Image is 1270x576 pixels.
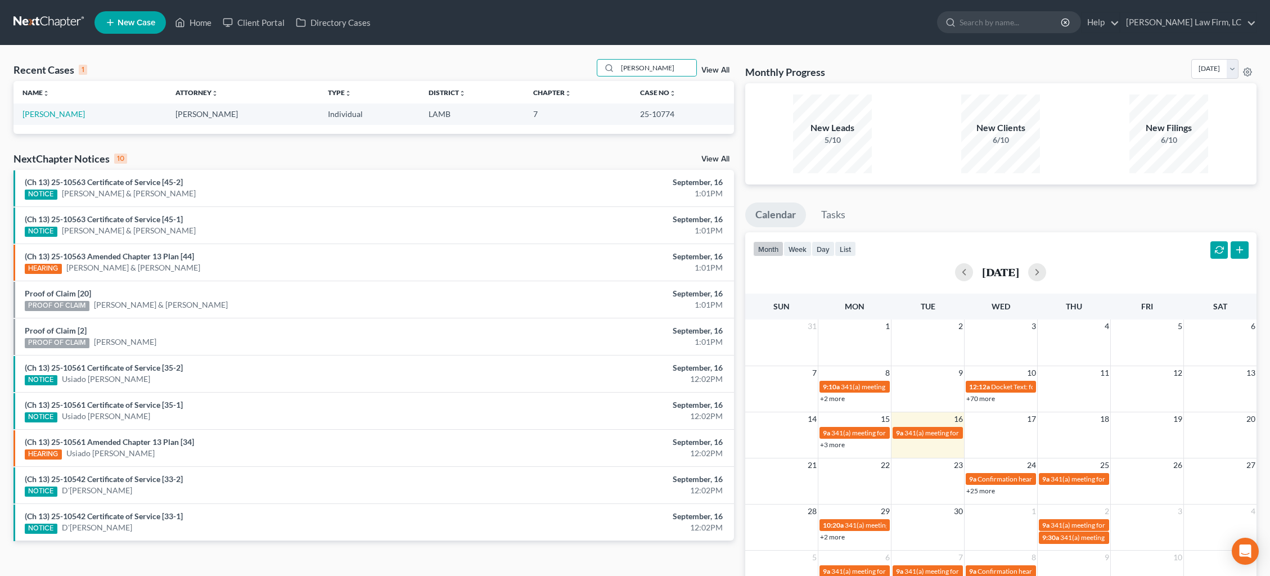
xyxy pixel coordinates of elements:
[896,567,903,575] span: 9a
[1104,319,1110,333] span: 4
[25,177,183,187] a: (Ch 13) 25-10563 Certificate of Service [45-2]
[823,429,830,437] span: 9a
[1172,551,1183,564] span: 10
[533,88,571,97] a: Chapterunfold_more
[669,90,676,97] i: unfold_more
[841,382,949,391] span: 341(a) meeting for [PERSON_NAME]
[498,188,723,199] div: 1:01PM
[1250,505,1257,518] span: 4
[820,440,845,449] a: +3 more
[25,338,89,348] div: PROOF OF CLAIM
[211,90,218,97] i: unfold_more
[904,429,1013,437] span: 341(a) meeting for [PERSON_NAME]
[845,301,864,311] span: Mon
[62,188,196,199] a: [PERSON_NAME] & [PERSON_NAME]
[807,319,818,333] span: 31
[13,152,127,165] div: NextChapter Notices
[880,505,891,518] span: 29
[1060,533,1169,542] span: 341(a) meeting for [PERSON_NAME]
[1030,505,1037,518] span: 1
[811,366,818,380] span: 7
[807,458,818,472] span: 21
[820,394,845,403] a: +2 more
[880,458,891,472] span: 22
[991,382,1092,391] span: Docket Text: for [PERSON_NAME]
[25,375,57,385] div: NOTICE
[966,394,995,403] a: +70 more
[793,121,872,134] div: New Leads
[25,511,183,521] a: (Ch 13) 25-10542 Certificate of Service [33-1]
[884,319,891,333] span: 1
[1051,521,1159,529] span: 341(a) meeting for [PERSON_NAME]
[498,251,723,262] div: September, 16
[1026,366,1037,380] span: 10
[1051,475,1219,483] span: 341(a) meeting for [PERSON_NAME] & [PERSON_NAME]
[953,458,964,472] span: 23
[1172,412,1183,426] span: 19
[820,533,845,541] a: +2 more
[25,412,57,422] div: NOTICE
[845,521,953,529] span: 341(a) meeting for [PERSON_NAME]
[978,475,1105,483] span: Confirmation hearing for [PERSON_NAME]
[1082,12,1119,33] a: Help
[618,60,696,76] input: Search by name...
[640,88,676,97] a: Case Nounfold_more
[25,289,91,298] a: Proof of Claim [20]
[1042,521,1050,529] span: 9a
[793,134,872,146] div: 5/10
[62,373,150,385] a: Usiado [PERSON_NAME]
[25,437,194,447] a: (Ch 13) 25-10561 Amended Chapter 13 Plan [34]
[166,103,319,124] td: [PERSON_NAME]
[812,241,835,256] button: day
[807,412,818,426] span: 14
[753,241,783,256] button: month
[1250,319,1257,333] span: 6
[498,336,723,348] div: 1:01PM
[25,474,183,484] a: (Ch 13) 25-10542 Certificate of Service [33-2]
[1030,551,1037,564] span: 8
[961,134,1040,146] div: 6/10
[114,154,127,164] div: 10
[1120,12,1256,33] a: [PERSON_NAME] Law Firm, LC
[773,301,790,311] span: Sun
[921,301,935,311] span: Tue
[290,12,376,33] a: Directory Cases
[957,319,964,333] span: 2
[701,66,729,74] a: View All
[1099,366,1110,380] span: 11
[966,487,995,495] a: +25 more
[25,400,183,409] a: (Ch 13) 25-10561 Certificate of Service [35-1]
[565,90,571,97] i: unfold_more
[823,521,844,529] span: 10:20a
[498,214,723,225] div: September, 16
[1172,366,1183,380] span: 12
[498,373,723,385] div: 12:02PM
[94,299,228,310] a: [PERSON_NAME] & [PERSON_NAME]
[79,65,87,75] div: 1
[498,485,723,496] div: 12:02PM
[94,336,156,348] a: [PERSON_NAME]
[169,12,217,33] a: Home
[13,63,87,76] div: Recent Cases
[25,326,87,335] a: Proof of Claim [2]
[62,485,132,496] a: D'[PERSON_NAME]
[25,251,194,261] a: (Ch 13) 25-10563 Amended Chapter 13 Plan [44]
[953,505,964,518] span: 30
[961,121,1040,134] div: New Clients
[1042,475,1050,483] span: 9a
[319,103,420,124] td: Individual
[328,88,352,97] a: Typeunfold_more
[957,366,964,380] span: 9
[1129,121,1208,134] div: New Filings
[1042,533,1059,542] span: 9:30a
[831,429,940,437] span: 341(a) meeting for [PERSON_NAME]
[745,202,806,227] a: Calendar
[969,382,990,391] span: 12:12a
[62,522,132,533] a: D'[PERSON_NAME]
[118,19,155,27] span: New Case
[969,475,976,483] span: 9a
[22,109,85,119] a: [PERSON_NAME]
[1104,505,1110,518] span: 2
[1177,319,1183,333] span: 5
[25,363,183,372] a: (Ch 13) 25-10561 Certificate of Service [35-2]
